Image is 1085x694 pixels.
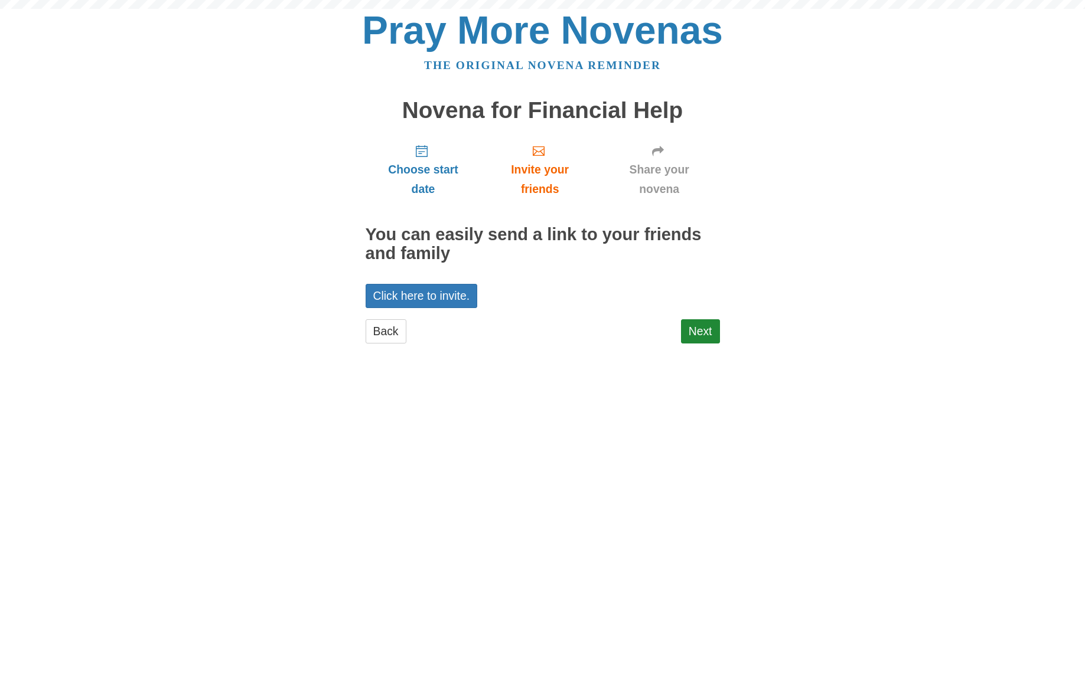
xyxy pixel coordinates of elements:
h1: Novena for Financial Help [366,98,720,123]
a: Pray More Novenas [362,8,723,52]
a: Next [681,319,720,343]
span: Invite your friends [493,160,587,199]
span: Choose start date [377,160,470,199]
a: Choose start date [366,135,481,205]
a: Share your novena [599,135,720,205]
a: The original novena reminder [424,59,661,71]
a: Back [366,319,406,343]
h2: You can easily send a link to your friends and family [366,225,720,263]
a: Click here to invite. [366,284,478,308]
a: Invite your friends [481,135,598,205]
span: Share your novena [611,160,708,199]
